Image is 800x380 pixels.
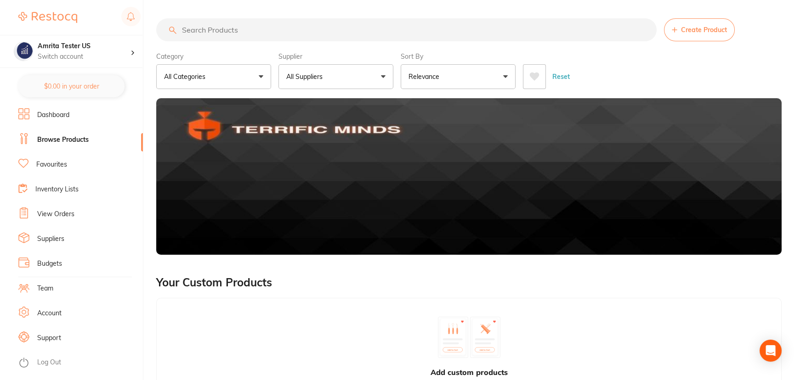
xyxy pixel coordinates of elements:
h2: Your Custom Products [156,276,272,289]
p: All Categories [164,72,209,81]
a: Dashboard [37,111,69,120]
a: Budgets [37,259,62,268]
p: Relevance [409,72,443,81]
label: Supplier [278,52,393,61]
span: Create Product [681,26,727,34]
p: All Suppliers [286,72,326,81]
a: Support [37,334,61,343]
a: View Orders [37,210,74,219]
img: Restocq Logo [18,12,77,23]
a: Inventory Lists [35,185,79,194]
h4: Amrita Tester US [38,42,130,51]
button: Reset [550,64,573,89]
a: Favourites [36,160,67,169]
label: Sort By [401,52,516,61]
button: Log Out [18,356,140,370]
a: Team [37,284,53,293]
div: Open Intercom Messenger [760,340,782,362]
a: Account [37,309,62,318]
a: Log Out [37,358,61,367]
label: Category [156,52,271,61]
button: Relevance [401,64,516,89]
a: Suppliers [37,235,64,244]
img: custom_product_2 [470,317,500,358]
p: Switch account [38,52,130,61]
button: $0.00 in your order [18,75,125,97]
img: custom_product_1 [438,317,468,358]
a: Browse Products [37,135,89,145]
img: Browse Products [156,98,782,254]
button: All Categories [156,64,271,89]
button: All Suppliers [278,64,393,89]
input: Search Products [156,18,657,41]
img: Amrita Tester US [14,42,33,61]
button: Create Product [664,18,735,41]
h3: Add custom products [431,367,508,377]
a: Restocq Logo [18,7,77,28]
